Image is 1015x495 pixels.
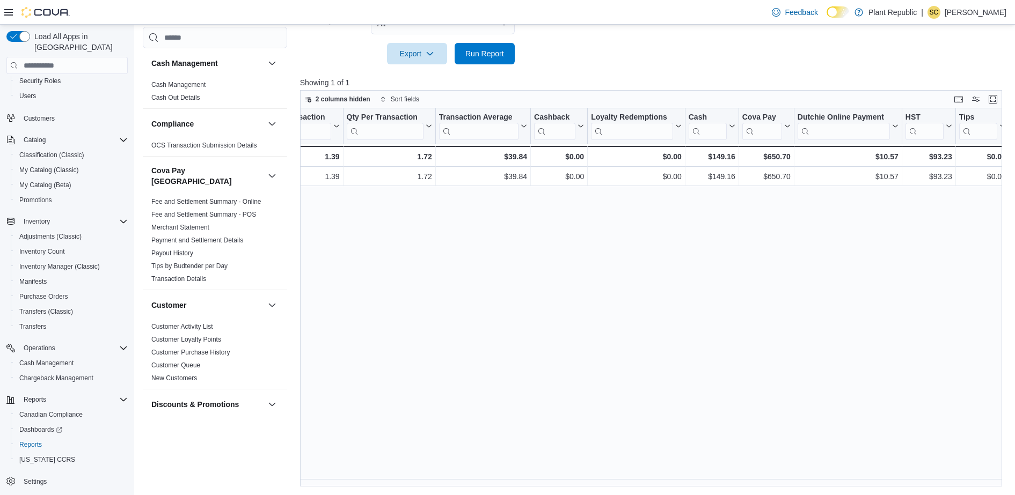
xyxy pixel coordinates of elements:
[19,166,79,174] span: My Catalog (Classic)
[151,210,256,219] span: Fee and Settlement Summary - POS
[24,136,46,144] span: Catalog
[15,260,128,273] span: Inventory Manager (Classic)
[742,150,791,163] div: $650.70
[151,165,264,187] h3: Cova Pay [GEOGRAPHIC_DATA]
[11,289,132,304] button: Purchase Orders
[19,92,36,100] span: Users
[689,170,735,183] div: $149.16
[376,93,423,106] button: Sort fields
[346,113,432,140] button: Qty Per Transaction
[19,151,84,159] span: Classification (Classic)
[11,88,132,104] button: Users
[393,43,441,64] span: Export
[151,262,228,270] a: Tips by Budtender per Day
[689,113,727,123] div: Cash
[15,372,128,385] span: Chargeback Management
[151,58,264,69] button: Cash Management
[798,113,890,140] div: Dutchie Online Payment
[591,150,682,163] div: $0.00
[959,113,997,140] div: Tips
[151,211,256,218] a: Fee and Settlement Summary - POS
[959,170,1006,183] div: $0.00
[151,275,206,283] a: Transaction Details
[15,164,128,176] span: My Catalog (Classic)
[151,323,213,330] a: Customer Activity List
[952,93,965,106] button: Keyboard shortcuts
[15,194,56,206] a: Promotions
[19,359,74,367] span: Cash Management
[151,349,230,356] a: Customer Purchase History
[15,408,128,421] span: Canadian Compliance
[24,477,47,486] span: Settings
[15,290,128,303] span: Purchase Orders
[11,437,132,452] button: Reports
[11,229,132,244] button: Adjustments (Classic)
[151,236,243,245] span: Payment and Settlement Details
[151,348,230,357] span: Customer Purchase History
[346,170,432,183] div: 1.72
[868,6,917,19] p: Plant Republic
[906,113,952,140] button: HST
[798,113,899,140] button: Dutchie Online Payment
[11,178,132,193] button: My Catalog (Beta)
[742,113,791,140] button: Cova Pay
[798,113,890,123] div: Dutchie Online Payment
[316,95,370,104] span: 2 columns hidden
[15,194,128,206] span: Promotions
[19,455,75,464] span: [US_STATE] CCRS
[19,277,47,286] span: Manifests
[742,113,782,140] div: Cova Pay
[19,410,83,419] span: Canadian Compliance
[439,113,527,140] button: Transaction Average
[19,247,65,256] span: Inventory Count
[19,342,128,354] span: Operations
[19,262,100,271] span: Inventory Manager (Classic)
[15,357,78,370] a: Cash Management
[15,230,86,243] a: Adjustments (Classic)
[921,6,923,19] p: |
[15,453,79,466] a: [US_STATE] CCRS
[591,113,682,140] button: Loyalty Redemptions
[2,110,132,125] button: Customers
[591,113,673,140] div: Loyalty Redemptions
[11,407,132,422] button: Canadian Compliance
[151,142,257,149] a: OCS Transaction Submission Details
[151,119,194,129] h3: Compliance
[2,214,132,229] button: Inventory
[24,217,50,226] span: Inventory
[24,344,55,352] span: Operations
[15,305,128,318] span: Transfers (Classic)
[151,198,261,205] a: Fee and Settlement Summary - Online
[19,425,62,434] span: Dashboards
[15,245,69,258] a: Inventory Count
[455,43,515,64] button: Run Report
[391,95,419,104] span: Sort fields
[19,374,93,382] span: Chargeback Management
[143,195,287,290] div: Cova Pay [GEOGRAPHIC_DATA]
[906,150,952,163] div: $93.23
[266,117,279,130] button: Compliance
[2,341,132,356] button: Operations
[768,2,822,23] a: Feedback
[2,392,132,407] button: Reports
[266,398,279,411] button: Discounts & Promotions
[15,149,128,161] span: Classification (Classic)
[689,113,735,140] button: Cash
[151,336,221,343] a: Customer Loyalty Points
[439,113,519,123] div: Transaction Average
[906,113,944,140] div: HST
[247,150,340,163] div: 1.39
[11,274,132,289] button: Manifests
[19,292,68,301] span: Purchase Orders
[798,170,899,183] div: $10.57
[19,475,128,488] span: Settings
[24,395,46,404] span: Reports
[15,75,65,87] a: Security Roles
[19,475,51,488] a: Settings
[151,300,186,311] h3: Customer
[798,150,899,163] div: $10.57
[30,31,128,53] span: Load All Apps in [GEOGRAPHIC_DATA]
[300,77,1010,88] p: Showing 1 of 1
